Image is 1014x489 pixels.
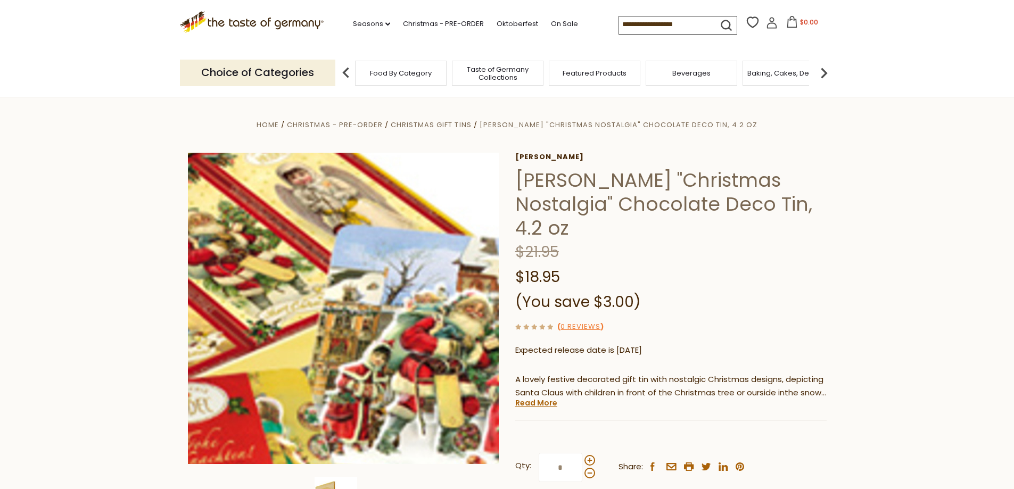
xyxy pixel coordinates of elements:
[557,321,604,331] span: ( )
[497,18,538,30] a: Oktoberfest
[780,16,825,32] button: $0.00
[515,373,827,400] p: A lovely festive decorated gift tin with nostalgic Christmas designs, depicting Santa Claus with ...
[800,18,818,27] span: $0.00
[619,460,643,474] span: Share:
[480,120,757,130] a: [PERSON_NAME] "Christmas Nostalgia" Chocolate Deco Tin, 4.2 oz
[747,69,830,77] a: Baking, Cakes, Desserts
[515,153,827,161] a: [PERSON_NAME]
[515,344,827,357] p: Expected release date is [DATE]
[515,267,560,287] span: $18.95
[391,120,471,130] a: Christmas Gift Tins
[672,69,711,77] a: Beverages
[370,69,432,77] a: Food By Category
[403,18,484,30] a: Christmas - PRE-ORDER
[257,120,279,130] a: Home
[180,60,335,86] p: Choice of Categories
[515,459,531,473] strong: Qty:
[515,292,641,312] span: (You save $3.00)
[335,62,357,84] img: previous arrow
[455,65,540,81] a: Taste of Germany Collections
[515,242,559,262] span: $21.95
[353,18,390,30] a: Seasons
[287,120,383,130] a: Christmas - PRE-ORDER
[539,453,582,482] input: Qty:
[515,397,557,408] a: Read More
[813,62,835,84] img: next arrow
[551,18,578,30] a: On Sale
[563,69,626,77] a: Featured Products
[515,168,827,240] h1: [PERSON_NAME] "Christmas Nostalgia" Chocolate Deco Tin, 4.2 oz
[560,321,600,333] a: 0 Reviews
